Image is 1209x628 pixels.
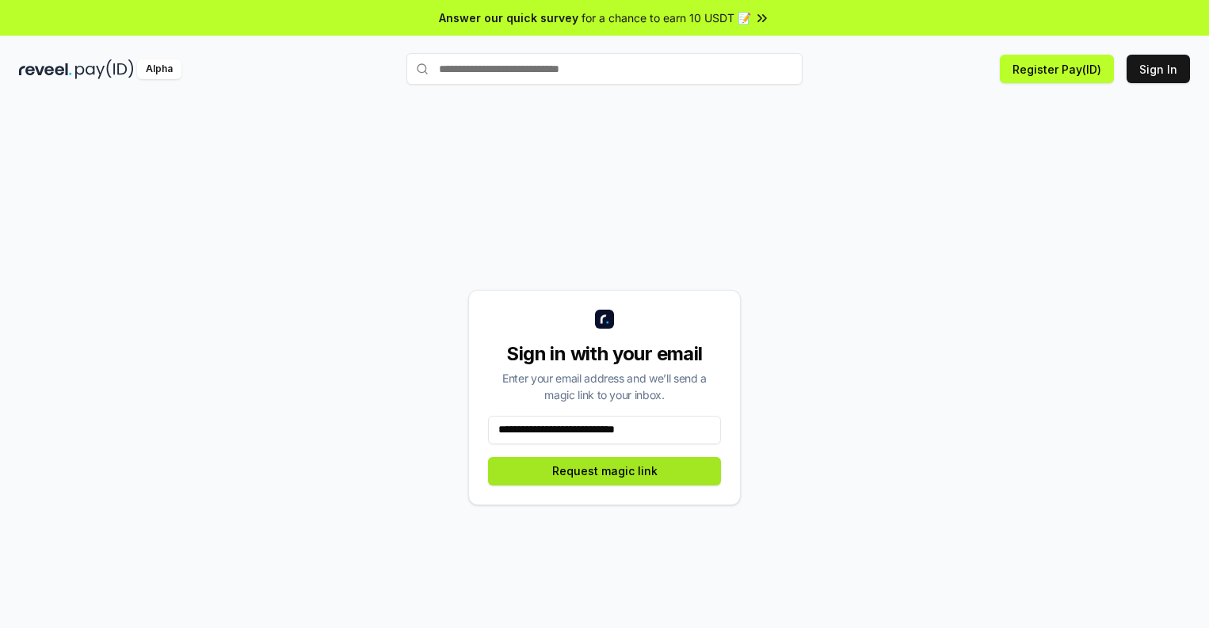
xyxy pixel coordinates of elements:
img: reveel_dark [19,59,72,79]
img: logo_small [595,310,614,329]
div: Alpha [137,59,181,79]
span: for a chance to earn 10 USDT 📝 [582,10,751,26]
button: Sign In [1127,55,1190,83]
div: Sign in with your email [488,341,721,367]
button: Request magic link [488,457,721,485]
img: pay_id [75,59,134,79]
button: Register Pay(ID) [1000,55,1114,83]
span: Answer our quick survey [439,10,578,26]
div: Enter your email address and we’ll send a magic link to your inbox. [488,370,721,403]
